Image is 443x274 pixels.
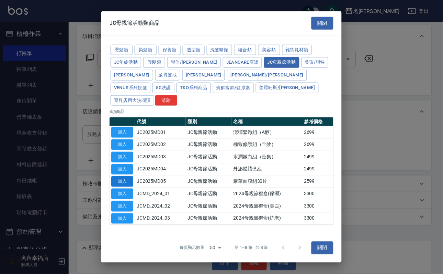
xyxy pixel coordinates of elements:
button: 葳肯髮妝 [155,70,181,81]
td: JC母親節活動 [186,163,231,176]
button: 洗髮精類 [207,44,232,55]
td: JC2025MD01 [135,126,186,139]
button: 加入 [111,152,133,162]
td: JC母親節活動 [186,138,231,151]
td: JC2025MD04 [135,163,186,176]
th: 參考價格 [302,117,333,126]
td: JCMD_2024_02 [135,200,186,212]
button: 組合類 [234,44,256,55]
button: [PERSON_NAME] [182,70,225,81]
p: 每頁顯示數量 [180,245,205,251]
button: 關閉 [311,242,333,254]
td: JC2025MD02 [135,138,186,151]
td: 3300 [302,212,333,225]
button: 美宙/韻特 [302,57,329,68]
button: 加入 [111,139,133,150]
button: 普羅旺斯/[PERSON_NAME] [256,83,319,93]
button: 染髮類 [135,44,157,55]
button: 雜貨耗材類 [282,44,312,55]
button: 美容類 [258,44,280,55]
td: 2699 [302,126,333,139]
td: JC母親節活動 [186,176,231,188]
td: 2024母親節禮盒(美白) [231,200,302,212]
td: JC母親節活動 [186,200,231,212]
button: 寶齡富錦/髮原素 [213,83,254,93]
td: 3300 [302,188,333,200]
td: 水潤嫩白組（密集） [231,151,302,163]
button: 加入 [111,189,133,199]
span: JC母親節活動類商品 [110,20,160,27]
button: Venus系列接髮 [111,83,150,93]
button: 5G洗護 [152,83,174,93]
td: 2699 [302,138,333,151]
button: JC年終活動 [111,57,141,68]
button: [PERSON_NAME]/[PERSON_NAME] [227,70,307,81]
td: 2499 [302,151,333,163]
td: JC母親節活動 [186,126,231,139]
th: 類別 [186,117,231,126]
button: 加入 [111,201,133,212]
button: 聯信/[PERSON_NAME] [167,57,221,68]
td: JC母親節活動 [186,151,231,163]
td: 2024母親節禮盒(抗老) [231,212,302,225]
button: 保養類 [159,44,181,55]
td: 2499 [302,163,333,176]
button: 造型類 [183,44,205,55]
button: 燙髮類 [111,44,133,55]
td: JC母親節活動 [186,212,231,225]
button: 清除 [155,95,177,106]
td: JC2025MD03 [135,151,186,163]
button: 加入 [111,127,133,138]
td: 豪華面膜組30片 [231,176,302,188]
button: 假髮類 [143,57,165,68]
button: JeanCare店販 [223,57,262,68]
p: 第 1–8 筆 共 8 筆 [235,245,268,251]
td: 2599 [302,176,333,188]
button: 育昇店用大洗潤護 [111,95,154,106]
button: 關閉 [311,17,333,30]
button: JC母親節活動 [264,57,299,68]
td: 2024母親節禮盒(保濕) [231,188,302,200]
td: JCMD_2024_01 [135,188,186,200]
td: JCMD_2024_03 [135,212,186,225]
td: JC2025MD05 [135,176,186,188]
td: 澎彈緊緻組（A醇） [231,126,302,139]
p: 8 項商品 [110,108,333,115]
td: 外泌體禮盒組 [231,163,302,176]
td: 3300 [302,200,333,212]
button: 加入 [111,176,133,187]
td: JC母親節活動 [186,188,231,200]
td: 極致修護組（全效） [231,138,302,151]
th: 名稱 [231,117,302,126]
button: 加入 [111,164,133,175]
th: 代號 [135,117,186,126]
button: [PERSON_NAME] [111,70,153,81]
button: 加入 [111,213,133,224]
div: 50 [207,239,224,257]
button: TKO系列商品 [177,83,211,93]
